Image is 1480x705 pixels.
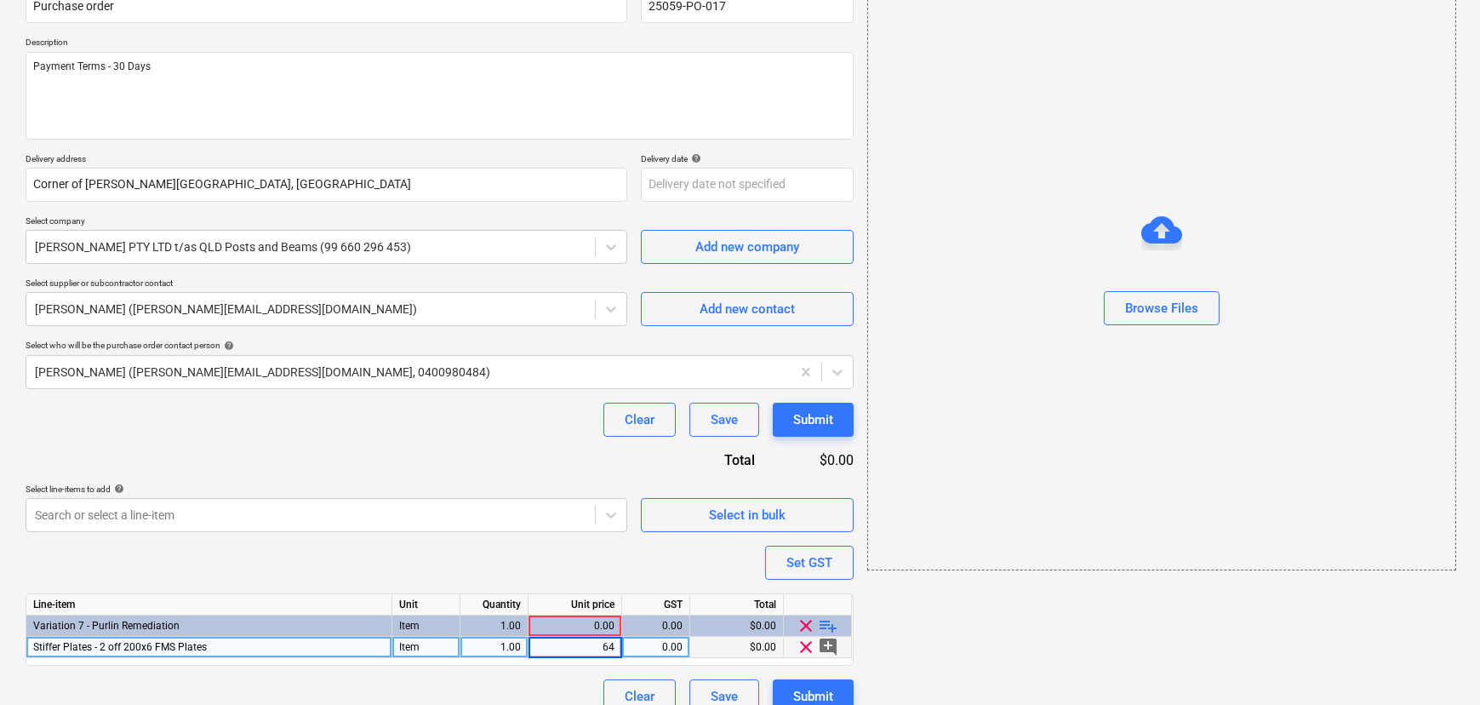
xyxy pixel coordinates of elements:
button: Set GST [765,546,854,580]
div: Select in bulk [709,504,786,526]
button: Select in bulk [641,498,854,532]
button: Clear [603,403,676,437]
p: Delivery address [26,153,627,168]
button: Save [689,403,759,437]
div: 1.00 [467,637,521,658]
div: Save [711,409,738,431]
div: Item [392,637,460,658]
div: GST [622,594,690,616]
button: Browse Files [1104,291,1220,325]
div: Browse Files [1125,297,1198,319]
textarea: Payment Terms - 30 Days [26,52,854,140]
span: clear [797,637,817,657]
div: Quantity [460,594,529,616]
div: Submit [793,409,833,431]
div: 0.00 [629,616,683,637]
div: Select line-items to add [26,484,627,495]
div: Clear [625,409,654,431]
div: 1.00 [467,616,521,637]
span: add_comment [819,637,839,657]
div: Set GST [786,552,832,574]
div: Item [392,616,460,637]
iframe: Chat Widget [1395,623,1480,705]
span: help [220,341,234,351]
span: clear [797,616,817,636]
div: Delivery date [641,153,854,164]
div: Line-item [26,594,392,616]
span: help [688,153,701,163]
div: Total [690,594,784,616]
div: Add new contact [700,298,795,320]
button: Add new contact [641,292,854,326]
p: Select company [26,215,627,230]
span: Variation 7 - Purlin Remediation [33,620,180,632]
input: Delivery date not specified [641,168,854,202]
p: Description [26,37,854,51]
span: Stiffer Plates - 2 off 200x6 FMS Plates [33,641,207,653]
div: Add new company [695,236,799,258]
div: Select who will be the purchase order contact person [26,340,854,351]
div: Total [632,450,782,470]
div: 0.00 [535,616,614,637]
div: $0.00 [782,450,854,470]
span: help [111,484,124,494]
div: 0.00 [629,637,683,658]
p: Select supplier or subcontractor contact [26,278,627,292]
span: playlist_add [819,616,839,636]
button: Add new company [641,230,854,264]
div: Unit [392,594,460,616]
div: $0.00 [690,616,784,637]
input: Delivery address [26,168,627,202]
div: Unit price [529,594,622,616]
button: Submit [773,403,854,437]
div: $0.00 [690,637,784,658]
